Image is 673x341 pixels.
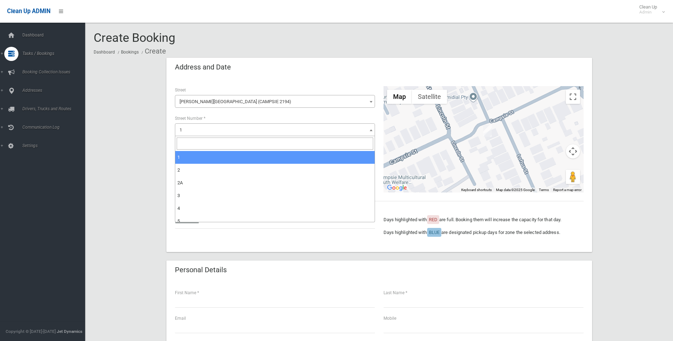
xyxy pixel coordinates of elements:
[175,95,375,108] span: Loftus Street (CAMPSIE 2194)
[20,51,90,56] span: Tasks / Bookings
[166,263,235,277] header: Personal Details
[166,60,239,74] header: Address and Date
[20,33,90,38] span: Dashboard
[636,4,664,15] span: Clean Up
[539,188,549,192] a: Terms (opens in new tab)
[639,10,657,15] small: Admin
[385,183,409,192] a: Open this area in Google Maps (opens a new window)
[177,155,180,160] span: 1
[566,170,580,184] button: Drag Pegman onto the map to open Street View
[429,217,437,222] span: RED
[483,125,492,137] div: 1 Loftus Street, CAMPSIE NSW 2194
[566,144,580,158] button: Map camera controls
[177,167,180,173] span: 2
[20,106,90,111] span: Drivers, Trucks and Routes
[384,216,584,224] p: Days highlighted with are full. Booking them will increase the capacity for that day.
[177,193,180,198] span: 3
[20,125,90,130] span: Communication Log
[6,329,56,334] span: Copyright © [DATE]-[DATE]
[180,127,182,133] span: 1
[177,125,373,135] span: 1
[20,69,90,74] span: Booking Collection Issues
[177,206,180,211] span: 4
[177,180,183,185] span: 2A
[175,123,375,136] span: 1
[566,90,580,104] button: Toggle fullscreen view
[20,143,90,148] span: Settings
[429,230,440,235] span: BLUE
[385,183,409,192] img: Google
[177,218,180,224] span: 5
[412,90,447,104] button: Show satellite imagery
[140,45,166,58] li: Create
[177,97,373,107] span: Loftus Street (CAMPSIE 2194)
[94,30,175,45] span: Create Booking
[20,88,90,93] span: Addresses
[57,329,82,334] strong: Jet Dynamics
[387,90,412,104] button: Show street map
[553,188,581,192] a: Report a map error
[121,50,139,55] a: Bookings
[496,188,535,192] span: Map data ©2025 Google
[94,50,115,55] a: Dashboard
[384,228,584,237] p: Days highlighted with are designated pickup days for zone the selected address.
[7,8,50,15] span: Clean Up ADMIN
[461,188,492,192] button: Keyboard shortcuts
